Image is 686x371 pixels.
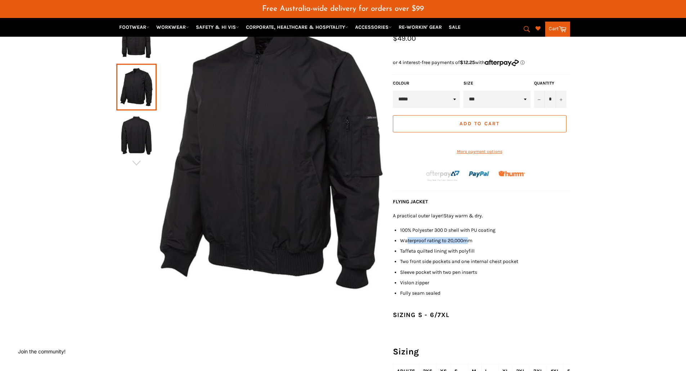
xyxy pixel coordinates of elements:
label: COLOUR [393,80,460,86]
a: ACCESSORIES [352,21,395,33]
span: Add to Cart [459,121,499,127]
label: Quantity [534,80,566,86]
li: 100% Polyester 300 D shell with PU coating [400,227,570,234]
img: Afterpay-Logo-on-dark-bg_large.png [425,169,461,182]
img: paypal.png [469,164,490,185]
a: SALE [446,21,463,33]
a: More payment options [393,149,566,155]
img: JB'S 6FJ Flying Jacket - Workin Gear [120,19,153,59]
a: Cart [545,22,570,37]
li: Vislon zipper [400,279,570,286]
li: Waterproof rating to 20,000mm [400,237,570,244]
a: SAFETY & HI VIS [193,21,242,33]
a: RE-WORKIN' GEAR [396,21,445,33]
h3: Sizing [393,346,570,358]
span: $49.00 [393,34,416,42]
button: Join the community! [18,348,66,354]
li: Fully seam sealed [400,290,570,297]
img: JB'S 6FJ Flying Jacket - Workin Gear [120,116,153,155]
a: CORPORATE, HEALTHCARE & HOSPITALITY [243,21,351,33]
button: Reduce item quantity by one [534,91,545,108]
li: Taffeta quilted lining with polyfill [400,248,570,254]
a: FOOTWEAR [116,21,152,33]
span: A practical outer layer! [393,213,444,219]
a: WORKWEAR [153,21,192,33]
p: Stay warm & dry. [393,212,570,219]
button: Increase item quantity by one [556,91,566,108]
img: JB'S 6FJ Flying Jacket - Workin Gear [157,15,386,294]
label: Size [463,80,530,86]
h4: Sizing S - 6/7XL [393,311,570,320]
img: Humm_core_logo_RGB-01_300x60px_small_195d8312-4386-4de7-b182-0ef9b6303a37.png [498,171,525,176]
span: Free Australia-wide delivery for orders over $99 [262,5,424,13]
strong: FLYING JACKET [393,199,428,205]
li: Two front side pockets and one internal chest pocket [400,258,570,265]
button: Add to Cart [393,115,566,132]
li: Sleeve pocket with two pen inserts [400,269,570,276]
